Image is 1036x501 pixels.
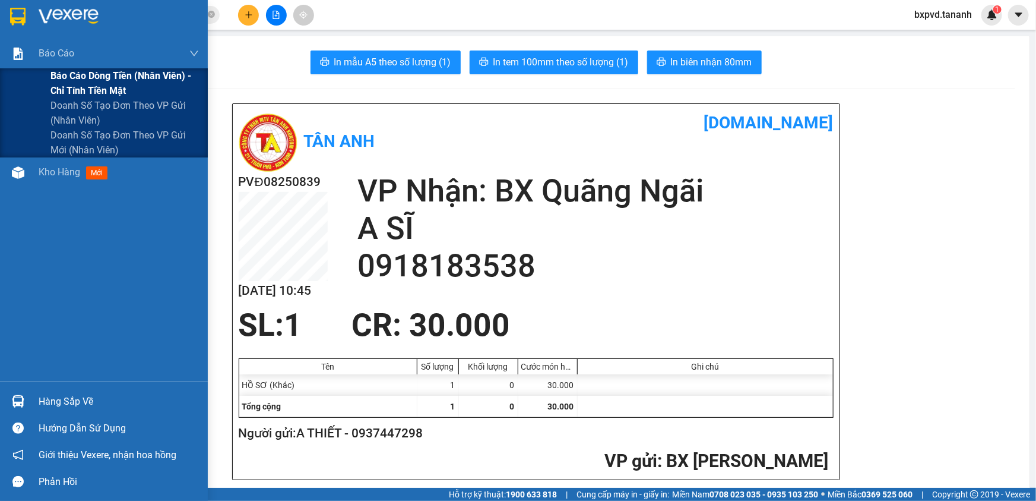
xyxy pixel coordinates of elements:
[334,55,451,70] span: In mẫu A5 theo số lượng (1)
[39,46,74,61] span: Báo cáo
[39,473,199,491] div: Phản hồi
[10,11,28,24] span: Gửi:
[9,78,27,90] span: CR :
[39,420,199,437] div: Hướng dẫn sử dụng
[208,10,215,21] span: close-circle
[566,488,568,501] span: |
[828,488,913,501] span: Miền Bắc
[10,39,106,53] div: A THIẾT
[239,449,829,474] h2: : BX [PERSON_NAME]
[704,113,834,133] b: [DOMAIN_NAME]
[50,98,199,128] span: Doanh số tạo đơn theo VP gửi (nhân viên)
[115,53,211,70] div: 0918183538
[647,51,762,74] button: printerIn biên nhận 80mm
[521,362,574,371] div: Cước món hàng
[357,172,834,210] h2: VP Nhận: BX Quãng Ngãi
[320,57,330,68] span: printer
[672,488,818,501] span: Miền Nam
[189,49,199,58] span: down
[115,10,211,39] div: BX Quãng Ngãi
[311,51,461,74] button: printerIn mẫu A5 theo số lượng (1)
[970,490,978,499] span: copyright
[993,5,1002,14] sup: 1
[115,39,211,53] div: A SĨ
[50,68,199,98] span: Báo cáo dòng tiền (nhân viên) - chỉ tính tiền mặt
[479,57,489,68] span: printer
[510,402,515,411] span: 0
[357,247,834,285] h2: 0918183538
[12,449,24,461] span: notification
[905,7,981,22] span: bxpvd.tananh
[242,402,281,411] span: Tổng cộng
[12,395,24,408] img: warehouse-icon
[239,374,417,396] div: HỒ SƠ (Khác)
[420,362,455,371] div: Số lượng
[239,424,829,443] h2: Người gửi: A THIẾT - 0937447298
[272,11,280,19] span: file-add
[417,374,459,396] div: 1
[462,362,515,371] div: Khối lượng
[1008,5,1029,26] button: caret-down
[39,448,176,462] span: Giới thiệu Vexere, nhận hoa hồng
[293,5,314,26] button: aim
[12,166,24,179] img: warehouse-icon
[239,172,328,192] h2: PVĐ08250839
[351,307,510,344] span: CR : 30.000
[548,402,574,411] span: 30.000
[671,55,752,70] span: In biên nhận 80mm
[9,77,108,91] div: 30.000
[245,11,253,19] span: plus
[39,166,80,178] span: Kho hàng
[506,490,557,499] strong: 1900 633 818
[208,11,215,18] span: close-circle
[995,5,999,14] span: 1
[242,362,414,371] div: Tên
[50,128,199,157] span: Doanh số tạo đơn theo VP gửi mới (nhân viên)
[12,423,24,434] span: question-circle
[921,488,923,501] span: |
[518,374,578,396] div: 30.000
[357,210,834,247] h2: A SĨ
[239,113,298,172] img: logo.jpg
[605,450,658,471] span: VP gửi
[12,476,24,487] span: message
[39,393,199,411] div: Hàng sắp về
[459,374,518,396] div: 0
[470,51,638,74] button: printerIn tem 100mm theo số lượng (1)
[266,5,287,26] button: file-add
[451,402,455,411] span: 1
[239,307,284,344] span: SL:
[239,281,328,301] h2: [DATE] 10:45
[12,48,24,60] img: solution-icon
[299,11,308,19] span: aim
[657,57,666,68] span: printer
[1013,10,1024,20] span: caret-down
[115,11,142,24] span: Nhận:
[821,492,825,497] span: ⚪️
[238,5,259,26] button: plus
[861,490,913,499] strong: 0369 525 060
[284,307,303,344] span: 1
[576,488,669,501] span: Cung cấp máy in - giấy in:
[581,362,830,371] div: Ghi chú
[86,166,107,179] span: mới
[10,8,26,26] img: logo-vxr
[10,10,106,39] div: BX [PERSON_NAME]
[10,53,106,70] div: 0937447298
[449,488,557,501] span: Hỗ trợ kỹ thuật:
[709,490,818,499] strong: 0708 023 035 - 0935 103 250
[493,55,629,70] span: In tem 100mm theo số lượng (1)
[987,10,997,20] img: icon-new-feature
[304,131,375,151] b: Tân Anh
